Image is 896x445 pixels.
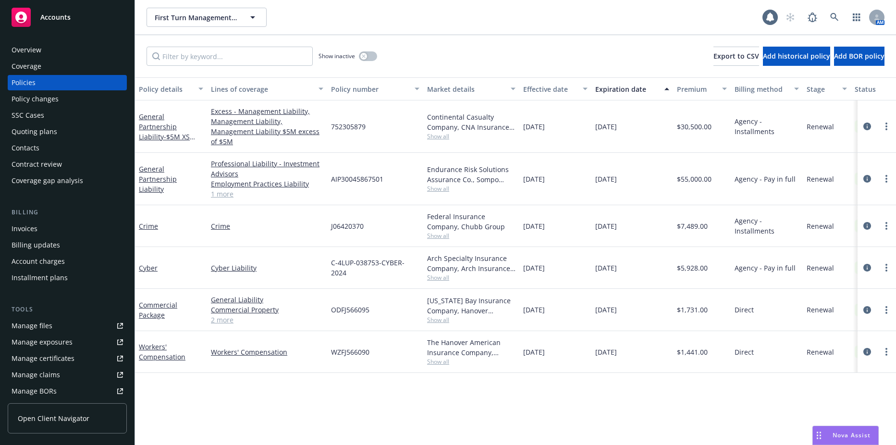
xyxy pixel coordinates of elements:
[8,75,127,90] a: Policies
[713,51,759,61] span: Export to CSV
[12,318,52,334] div: Manage files
[12,221,37,236] div: Invoices
[427,185,516,193] span: Show all
[12,42,41,58] div: Overview
[211,84,313,94] div: Lines of coverage
[139,300,177,320] a: Commercial Package
[807,84,836,94] div: Stage
[881,121,892,132] a: more
[519,77,591,100] button: Effective date
[211,189,323,199] a: 1 more
[803,8,822,27] a: Report a Bug
[211,305,323,315] a: Commercial Property
[331,305,369,315] span: ODFJ566095
[8,237,127,253] a: Billing updates
[523,263,545,273] span: [DATE]
[763,51,830,61] span: Add historical policy
[735,84,788,94] div: Billing method
[677,84,716,94] div: Premium
[523,347,545,357] span: [DATE]
[677,221,708,231] span: $7,489.00
[8,173,127,188] a: Coverage gap analysis
[813,426,825,445] div: Drag to move
[881,304,892,316] a: more
[735,116,799,136] span: Agency - Installments
[12,75,36,90] div: Policies
[8,334,127,350] a: Manage exposures
[523,174,545,184] span: [DATE]
[861,304,873,316] a: circleInformation
[211,315,323,325] a: 2 more
[211,221,323,231] a: Crime
[427,164,516,185] div: Endurance Risk Solutions Assurance Co., Sompo International, CRC Group
[211,263,323,273] a: Cyber Liability
[834,51,884,61] span: Add BOR policy
[8,305,127,314] div: Tools
[139,132,195,151] span: - $5M XS $5M
[833,431,871,439] span: Nova Assist
[423,77,519,100] button: Market details
[147,8,267,27] button: First Turn Management, LLC
[427,132,516,140] span: Show all
[8,383,127,399] a: Manage BORs
[595,84,659,94] div: Expiration date
[881,220,892,232] a: more
[595,221,617,231] span: [DATE]
[12,108,44,123] div: SSC Cases
[427,211,516,232] div: Federal Insurance Company, Chubb Group
[735,305,754,315] span: Direct
[8,124,127,139] a: Quoting plans
[807,305,834,315] span: Renewal
[8,140,127,156] a: Contacts
[12,270,68,285] div: Installment plans
[427,358,516,366] span: Show all
[211,347,323,357] a: Workers' Compensation
[881,346,892,358] a: more
[8,42,127,58] a: Overview
[807,174,834,184] span: Renewal
[139,263,158,272] a: Cyber
[8,59,127,74] a: Coverage
[8,254,127,269] a: Account charges
[807,122,834,132] span: Renewal
[677,263,708,273] span: $5,928.00
[427,84,505,94] div: Market details
[523,122,545,132] span: [DATE]
[12,334,73,350] div: Manage exposures
[331,84,409,94] div: Policy number
[207,77,327,100] button: Lines of coverage
[427,112,516,132] div: Continental Casualty Company, CNA Insurance, CRC Group
[595,347,617,357] span: [DATE]
[211,295,323,305] a: General Liability
[139,222,158,231] a: Crime
[12,383,57,399] div: Manage BORs
[735,174,796,184] span: Agency - Pay in full
[427,273,516,282] span: Show all
[8,108,127,123] a: SSC Cases
[8,4,127,31] a: Accounts
[331,221,364,231] span: J06420370
[427,296,516,316] div: [US_STATE] Bay Insurance Company, Hanover Insurance Group
[211,159,323,179] a: Professional Liability - Investment Advisors
[135,77,207,100] button: Policy details
[139,342,185,361] a: Workers' Compensation
[139,164,177,194] a: General Partnership Liability
[12,59,41,74] div: Coverage
[18,413,89,423] span: Open Client Navigator
[523,84,577,94] div: Effective date
[861,262,873,273] a: circleInformation
[8,270,127,285] a: Installment plans
[812,426,879,445] button: Nova Assist
[427,232,516,240] span: Show all
[139,84,193,94] div: Policy details
[427,337,516,358] div: The Hanover American Insurance Company, Hanover Insurance Group
[8,318,127,334] a: Manage files
[211,106,323,147] a: Excess - Management Liability, Management Liability, Management Liability $5M excess of $5M
[677,305,708,315] span: $1,731.00
[331,258,419,278] span: C-4LUP-038753-CYBER-2024
[861,121,873,132] a: circleInformation
[861,173,873,185] a: circleInformation
[595,174,617,184] span: [DATE]
[807,263,834,273] span: Renewal
[12,367,60,383] div: Manage claims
